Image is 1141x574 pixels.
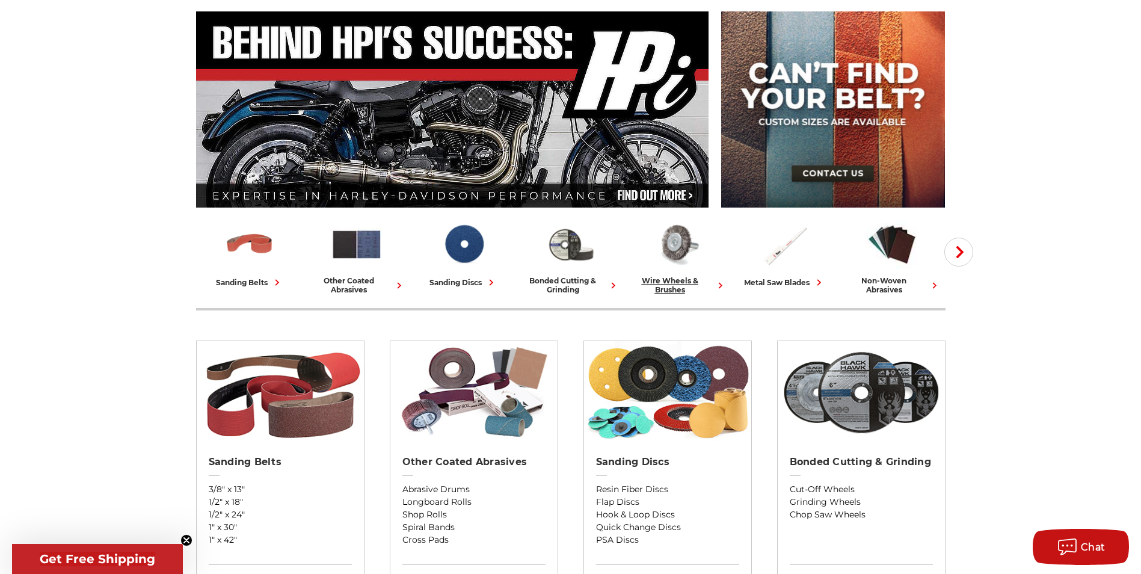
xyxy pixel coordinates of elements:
img: Sanding Discs [437,218,490,270]
div: metal saw blades [744,276,825,289]
a: 3/8" x 13" [209,483,352,496]
button: Chat [1033,529,1129,565]
a: Hook & Loop Discs [596,508,739,521]
a: Cross Pads [402,534,546,546]
button: Next [944,238,973,267]
a: Resin Fiber Discs [596,483,739,496]
a: bonded cutting & grinding [522,218,620,294]
a: other coated abrasives [308,218,405,294]
img: Sanding Discs [584,341,751,443]
img: Bonded Cutting & Grinding [778,341,945,443]
div: other coated abrasives [308,276,405,294]
a: Quick Change Discs [596,521,739,534]
img: Non-woven Abrasives [866,218,918,270]
div: non-woven abrasives [843,276,941,294]
a: sanding discs [415,218,512,289]
a: PSA Discs [596,534,739,546]
h2: Sanding Belts [209,456,352,468]
a: wire wheels & brushes [629,218,727,294]
a: non-woven abrasives [843,218,941,294]
img: Other Coated Abrasives [330,218,383,270]
h2: Other Coated Abrasives [402,456,546,468]
a: 1" x 30" [209,521,352,534]
a: Spiral Bands [402,521,546,534]
a: Flap Discs [596,496,739,508]
a: Abrasive Drums [402,483,546,496]
img: Sanding Belts [197,341,364,443]
span: Get Free Shipping [40,552,155,566]
a: sanding belts [201,218,298,289]
a: Longboard Rolls [402,496,546,508]
button: Close teaser [180,534,192,546]
div: sanding discs [429,276,497,289]
img: Banner for an interview featuring Horsepower Inc who makes Harley performance upgrades featured o... [196,11,709,208]
div: Get Free ShippingClose teaser [12,544,183,574]
img: Wire Wheels & Brushes [651,218,704,270]
div: wire wheels & brushes [629,276,727,294]
a: 1/2" x 24" [209,508,352,521]
span: Chat [1081,542,1106,553]
a: metal saw blades [736,218,834,289]
a: Cut-Off Wheels [790,483,933,496]
h2: Sanding Discs [596,456,739,468]
a: Grinding Wheels [790,496,933,508]
img: Other Coated Abrasives [390,341,558,443]
div: sanding belts [216,276,283,289]
h2: Bonded Cutting & Grinding [790,456,933,468]
img: Sanding Belts [223,218,276,270]
img: Metal Saw Blades [758,218,811,270]
img: Bonded Cutting & Grinding [544,218,597,270]
div: bonded cutting & grinding [522,276,620,294]
a: Chop Saw Wheels [790,508,933,521]
a: 1/2" x 18" [209,496,352,508]
a: Shop Rolls [402,508,546,521]
a: 1" x 42" [209,534,352,546]
img: promo banner for custom belts. [721,11,945,208]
